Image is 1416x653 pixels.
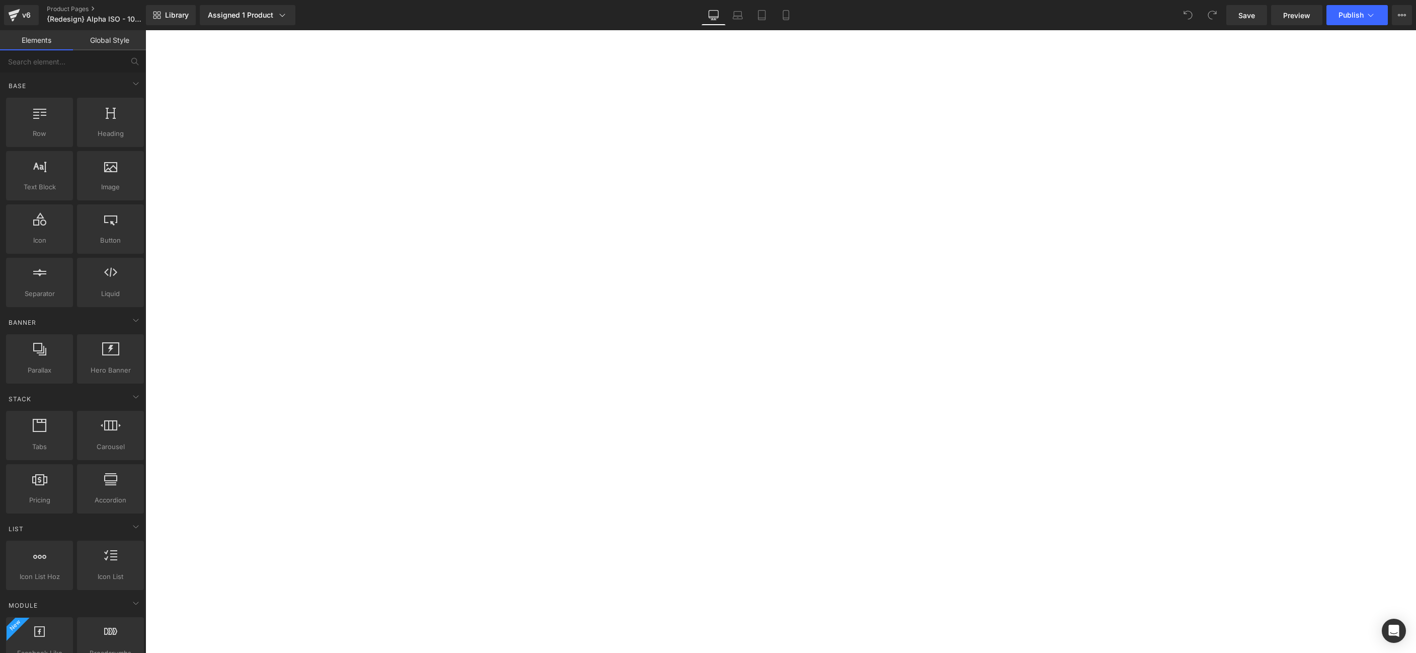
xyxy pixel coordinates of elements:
button: Publish [1326,5,1388,25]
span: Publish [1339,11,1364,19]
span: Preview [1283,10,1310,21]
a: Global Style [73,30,146,50]
a: Preview [1271,5,1322,25]
a: Desktop [701,5,726,25]
span: Image [80,182,141,192]
span: Parallax [9,365,70,376]
a: Mobile [774,5,798,25]
span: Icon [9,235,70,246]
a: v6 [4,5,39,25]
span: Heading [80,128,141,139]
a: Laptop [726,5,750,25]
button: Undo [1178,5,1198,25]
span: Library [165,11,189,20]
span: List [8,524,25,534]
div: Open Intercom Messenger [1382,619,1406,643]
span: Text Block [9,182,70,192]
span: Icon List [80,571,141,582]
button: More [1392,5,1412,25]
a: New Library [146,5,196,25]
span: Hero Banner [80,365,141,376]
span: Tabs [9,442,70,452]
span: Icon List Hoz [9,571,70,582]
span: {Redesign} Alpha ISO - 100% Whey Isolate - [47,15,143,23]
span: Pricing [9,495,70,505]
span: Row [9,128,70,139]
span: Separator [9,288,70,299]
div: v6 [20,9,33,22]
a: Product Pages [47,5,163,13]
span: Carousel [80,442,141,452]
span: Button [80,235,141,246]
div: Assigned 1 Product [208,10,287,20]
span: Save [1238,10,1255,21]
span: Module [8,601,39,610]
span: Banner [8,318,37,327]
span: Base [8,81,27,91]
span: Stack [8,394,32,404]
button: Redo [1202,5,1222,25]
span: Accordion [80,495,141,505]
span: Liquid [80,288,141,299]
a: Tablet [750,5,774,25]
